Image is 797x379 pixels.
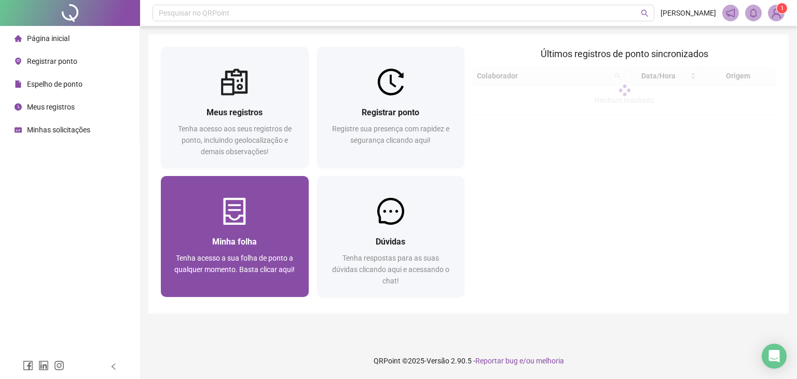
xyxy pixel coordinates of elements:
[174,254,295,274] span: Tenha acesso a sua folha de ponto a qualquer momento. Basta clicar aqui!
[15,126,22,133] span: schedule
[110,363,117,370] span: left
[376,237,405,247] span: Dúvidas
[768,5,784,21] img: 58886
[15,35,22,42] span: home
[541,48,708,59] span: Últimos registros de ponto sincronizados
[317,176,465,297] a: DúvidasTenha respostas para as suas dúvidas clicando aqui e acessando o chat!
[641,9,649,17] span: search
[23,360,33,371] span: facebook
[38,360,49,371] span: linkedin
[27,126,90,134] span: Minhas solicitações
[161,176,309,297] a: Minha folhaTenha acesso a sua folha de ponto a qualquer momento. Basta clicar aqui!
[15,80,22,88] span: file
[27,80,83,88] span: Espelho de ponto
[178,125,292,156] span: Tenha acesso aos seus registros de ponto, incluindo geolocalização e demais observações!
[777,3,787,13] sup: Atualize o seu contato no menu Meus Dados
[726,8,735,18] span: notification
[27,57,77,65] span: Registrar ponto
[27,34,70,43] span: Página inicial
[780,5,784,12] span: 1
[207,107,263,117] span: Meus registros
[749,8,758,18] span: bell
[212,237,257,247] span: Minha folha
[317,47,465,168] a: Registrar pontoRegistre sua presença com rapidez e segurança clicando aqui!
[54,360,64,371] span: instagram
[362,107,419,117] span: Registrar ponto
[332,125,449,144] span: Registre sua presença com rapidez e segurança clicando aqui!
[15,58,22,65] span: environment
[140,343,797,379] footer: QRPoint © 2025 - 2.90.5 -
[27,103,75,111] span: Meus registros
[161,47,309,168] a: Meus registrosTenha acesso aos seus registros de ponto, incluindo geolocalização e demais observa...
[15,103,22,111] span: clock-circle
[762,344,787,369] div: Open Intercom Messenger
[661,7,716,19] span: [PERSON_NAME]
[475,357,564,365] span: Reportar bug e/ou melhoria
[332,254,449,285] span: Tenha respostas para as suas dúvidas clicando aqui e acessando o chat!
[427,357,449,365] span: Versão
